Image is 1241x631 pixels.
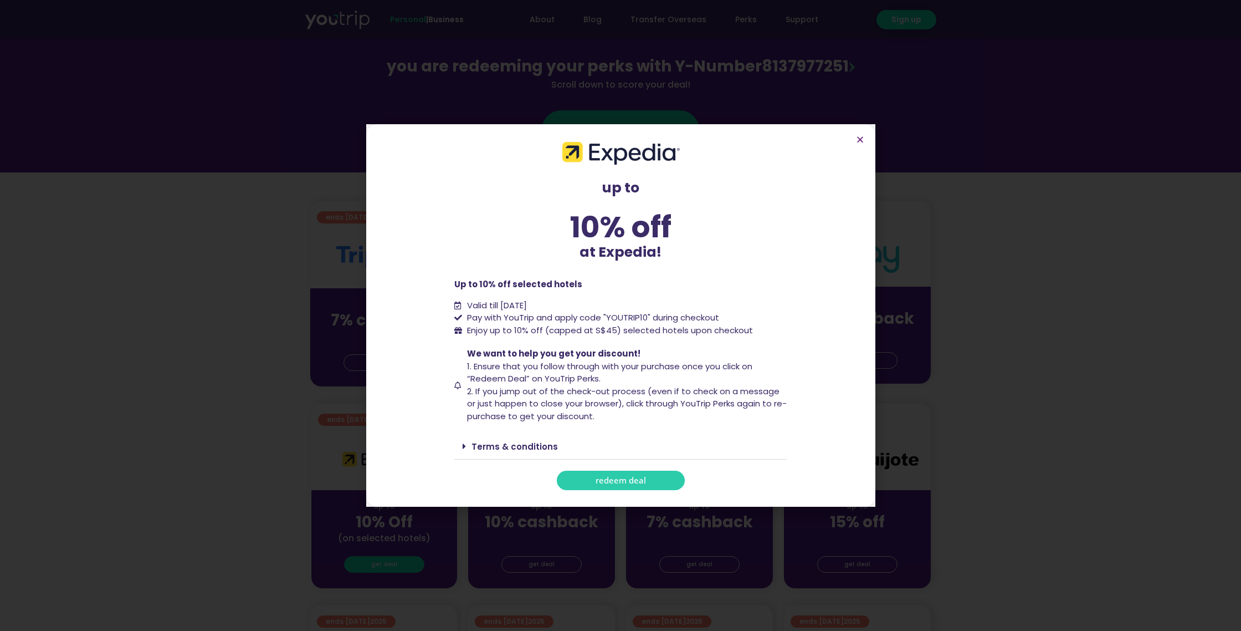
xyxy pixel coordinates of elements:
[467,360,752,385] span: 1. Ensure that you follow through with your purchase once you click on “Redeem Deal” on YouTrip P...
[464,324,753,337] span: Enjoy up to 10% off (capped at S$45) selected hotels upon checkout
[467,348,640,359] span: We want to help you get your discount!
[596,476,646,485] span: redeem deal
[471,441,558,452] a: Terms & conditions
[467,385,787,422] span: 2. If you jump out of the check-out process (even if to check on a message or just happen to clos...
[454,177,787,199] p: up to
[557,471,685,490] a: redeem deal
[454,242,787,263] p: at Expedia!
[464,312,719,324] span: Pay with YouTrip and apply code "YOUTRIP10" during checkout
[856,135,864,144] a: Close
[467,299,527,311] span: Valid till [DATE]
[454,278,787,291] p: Up to 10% off selected hotels
[454,212,787,242] div: 10% off
[454,434,787,460] div: Terms & conditions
